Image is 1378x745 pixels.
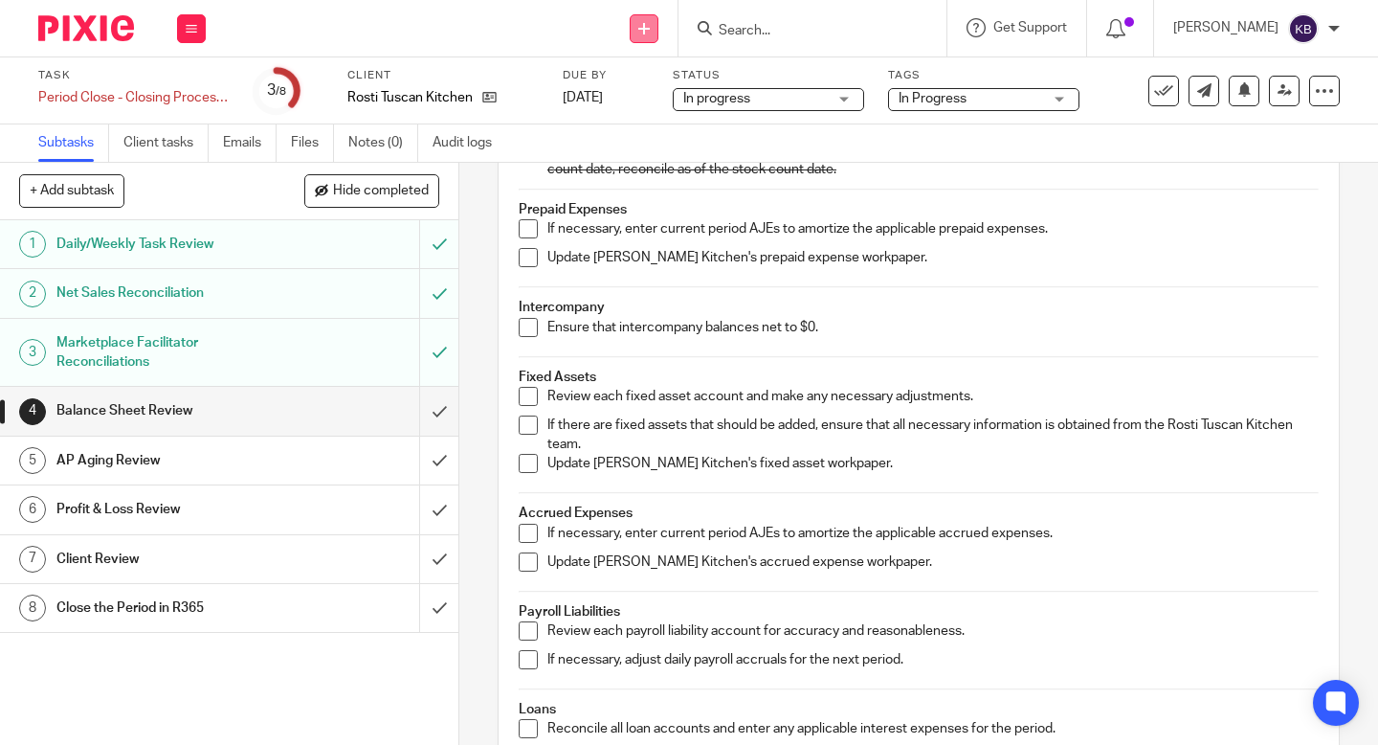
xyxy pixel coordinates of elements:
input: Search [717,23,889,40]
div: 1 [19,231,46,258]
p: [PERSON_NAME] [1173,18,1278,37]
h4: Intercompany [519,298,1319,317]
h4: Payroll Liabilities [519,602,1319,621]
p: If necessary, enter current period AJEs to amortize the applicable prepaid expenses. [547,219,1319,238]
a: Audit logs [433,124,506,162]
div: 5 [19,447,46,474]
p: Update [PERSON_NAME] Kitchen's accrued expense workpaper. [547,553,1319,572]
div: 3 [19,339,46,366]
a: Files [291,124,334,162]
p: Review each fixed asset account and make any necessary adjustments. [547,387,1319,406]
h1: Close the Period in R365 [56,594,286,622]
img: svg%3E [1288,13,1319,44]
a: Subtasks [38,124,109,162]
label: Due by [563,68,649,83]
p: Reconcile all loan accounts and enter any applicable interest expenses for the period. [547,719,1319,738]
p: If necessary, adjust daily payroll accruals for the next period. [547,650,1319,669]
span: In progress [683,92,750,105]
p: Update [PERSON_NAME] Kitchen's prepaid expense workpaper. [547,248,1319,267]
h1: Daily/Weekly Task Review [56,230,286,259]
a: Emails [223,124,277,162]
div: 6 [19,496,46,523]
label: Tags [888,68,1079,83]
h1: AP Aging Review [56,446,286,475]
p: Rosti Tuscan Kitchen [347,88,473,107]
span: [DATE] [563,91,603,104]
h4: Accrued Expenses [519,504,1319,523]
p: Ensure that intercompany balances net to $0. [547,318,1319,337]
div: 7 [19,546,46,573]
p: Update [PERSON_NAME] Kitchen's fixed asset workpaper. [547,454,1319,473]
p: If necessary, enter current period AJEs to amortize the applicable accrued expenses. [547,524,1319,543]
h1: Net Sales Reconciliation [56,279,286,307]
div: 2 [19,281,46,307]
div: Period Close - Closing Processes [38,88,230,107]
div: 3 [267,79,286,102]
a: Client tasks [123,124,209,162]
h4: Loans [519,700,1319,719]
button: Hide completed [304,174,439,207]
h4: Fixed Assets [519,368,1319,387]
div: 4 [19,398,46,425]
h1: Profit & Loss Review [56,495,286,524]
p: If there are fixed assets that should be added, ensure that all necessary information is obtained... [547,416,1319,455]
h1: Client Review [56,545,286,574]
label: Client [347,68,539,83]
h4: Prepaid Expenses [519,200,1319,219]
span: Get Support [993,21,1067,34]
h1: Marketplace Facilitator Reconciliations [56,328,286,377]
label: Status [673,68,864,83]
span: Hide completed [333,184,429,199]
span: In Progress [899,92,967,105]
p: Review each payroll liability account for accuracy and reasonableness. [547,621,1319,641]
small: /8 [276,86,286,97]
label: Task [38,68,230,83]
img: Pixie [38,15,134,41]
button: + Add subtask [19,174,124,207]
div: 8 [19,595,46,621]
h1: Balance Sheet Review [56,396,286,425]
a: Notes (0) [348,124,418,162]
